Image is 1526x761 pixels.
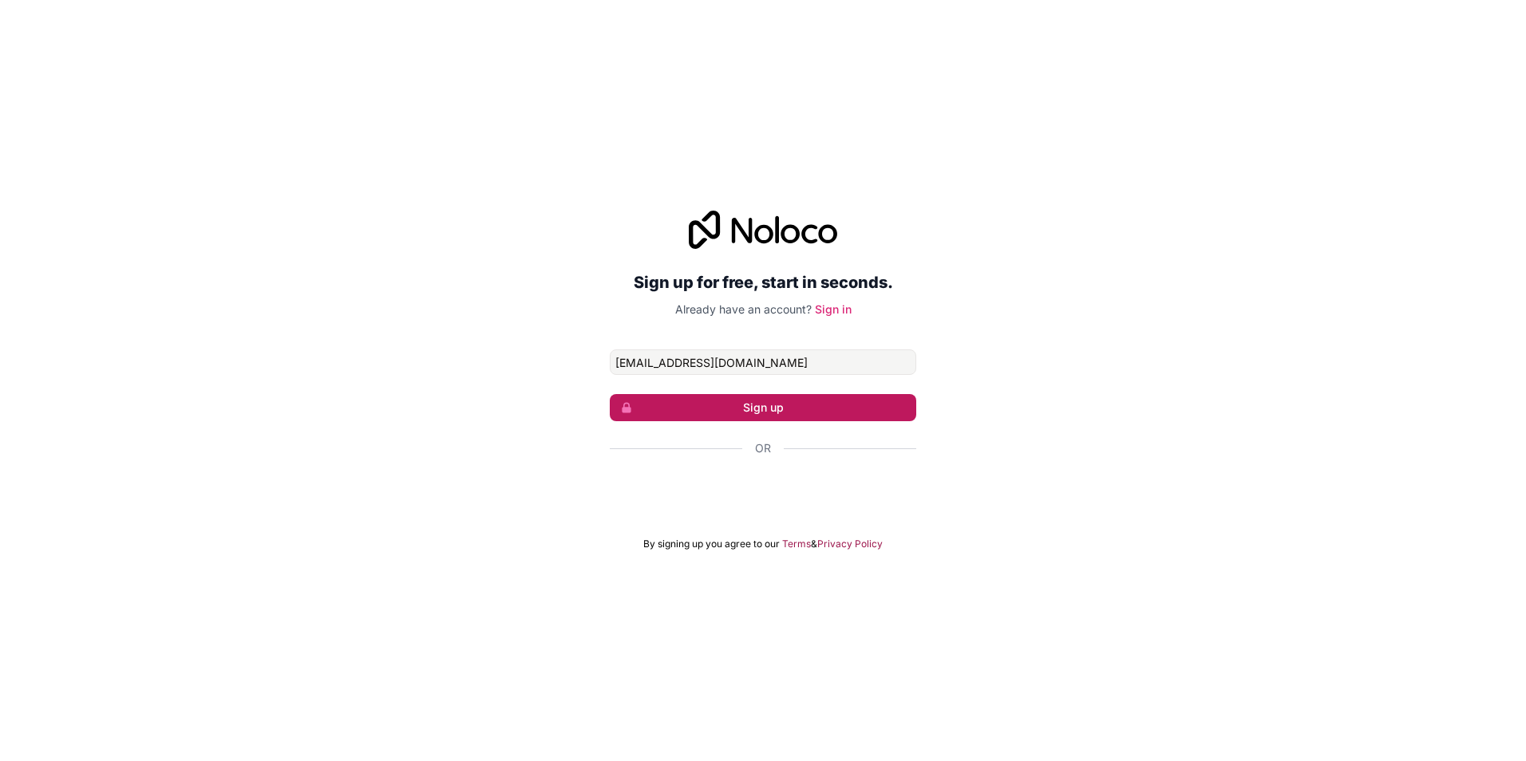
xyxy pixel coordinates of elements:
button: Sign up [610,394,916,421]
a: Privacy Policy [817,538,883,550]
iframe: Botón de Acceder con Google [602,474,924,509]
span: By signing up you agree to our [643,538,780,550]
span: & [811,538,817,550]
span: Or [755,440,771,456]
span: Already have an account? [675,302,812,316]
a: Sign in [815,302,852,316]
input: Email address [610,349,916,375]
h2: Sign up for free, start in seconds. [610,268,916,297]
a: Terms [782,538,811,550]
